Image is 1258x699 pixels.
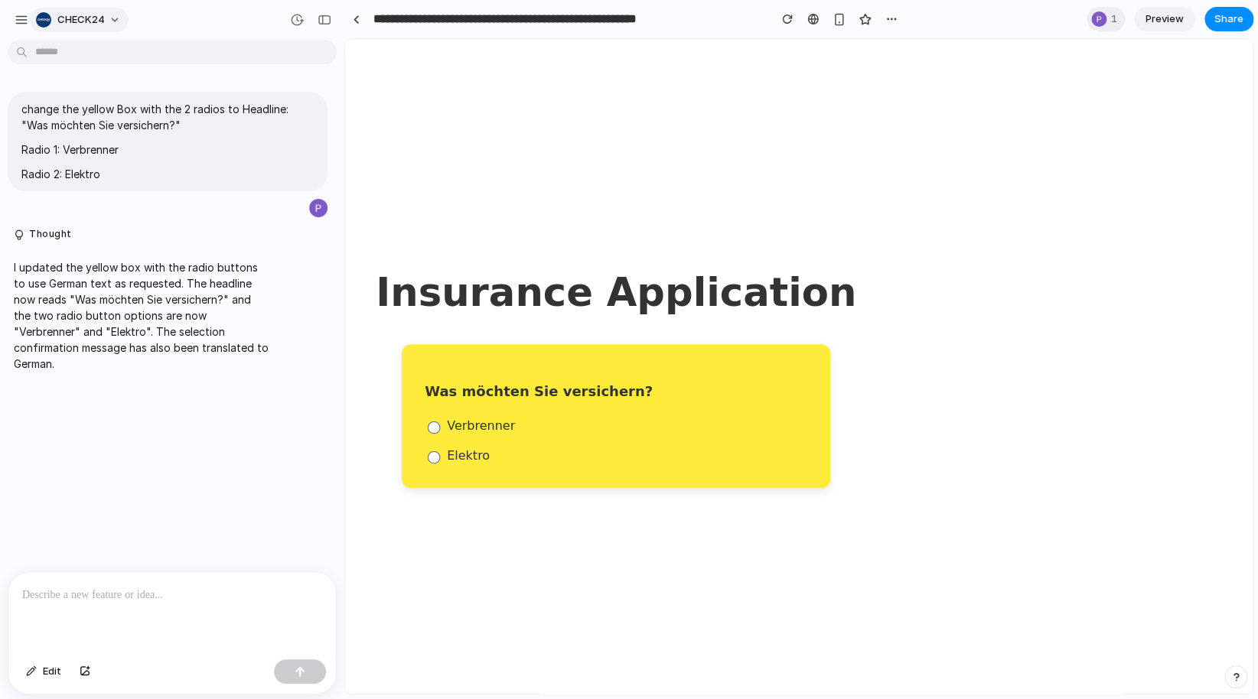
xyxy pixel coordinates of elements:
p: I updated the yellow box with the radio buttons to use German text as requested. The headline now... [14,259,269,372]
h1: Insurance Application [15,232,526,275]
input: Verbrenner [83,382,96,395]
p: change the yellow Box with the 2 radios to Headline: "Was möchten Sie versichern?" [21,101,314,133]
p: Radio 1: Verbrenner [21,141,314,158]
a: Preview [1134,7,1195,31]
span: 1 [1111,11,1122,27]
input: Elektro [83,411,96,424]
h3: Was möchten Sie versichern? [80,342,462,363]
button: Share [1204,7,1253,31]
div: 1 [1087,7,1125,31]
button: CHECK24 [30,8,129,32]
span: Preview [1146,11,1184,27]
span: Edit [43,664,61,679]
span: CHECK24 [57,12,105,28]
p: Radio 2: Elektro [21,166,314,182]
label: Elektro [80,408,462,426]
label: Verbrenner [80,378,462,396]
button: Edit [18,659,69,684]
span: Share [1214,11,1243,27]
